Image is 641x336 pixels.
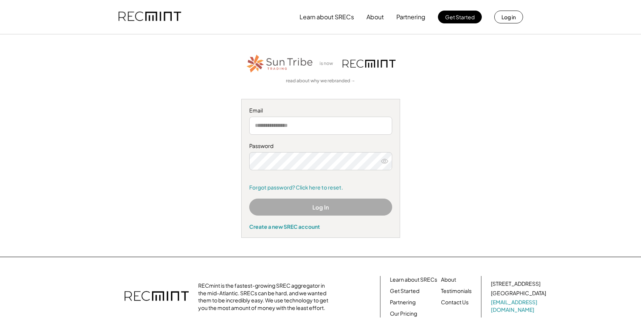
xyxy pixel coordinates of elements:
img: recmint-logotype%403x.png [118,4,181,30]
a: Partnering [390,299,416,306]
a: About [441,276,456,284]
a: Learn about SRECs [390,276,437,284]
a: Contact Us [441,299,469,306]
button: Get Started [438,11,482,23]
a: Forgot password? Click here to reset. [249,184,392,191]
a: [EMAIL_ADDRESS][DOMAIN_NAME] [491,299,548,313]
a: Get Started [390,287,419,295]
button: Log In [249,199,392,216]
button: Log in [494,11,523,23]
img: recmint-logotype%403x.png [343,60,396,68]
div: is now [318,60,339,67]
button: Learn about SRECs [300,9,354,25]
button: About [366,9,384,25]
a: read about why we rebranded → [286,78,355,84]
a: Testimonials [441,287,472,295]
img: recmint-logotype%403x.png [124,284,189,310]
div: Email [249,107,392,114]
img: STT_Horizontal_Logo%2B-%2BColor.png [246,53,314,74]
button: Partnering [396,9,425,25]
div: Password [249,142,392,150]
div: [STREET_ADDRESS] [491,280,540,288]
a: Our Pricing [390,310,417,318]
div: RECmint is the fastest-growing SREC aggregator in the mid-Atlantic. SRECs can be hard, and we wan... [198,282,332,311]
div: [GEOGRAPHIC_DATA] [491,290,546,297]
div: Create a new SREC account [249,223,392,230]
